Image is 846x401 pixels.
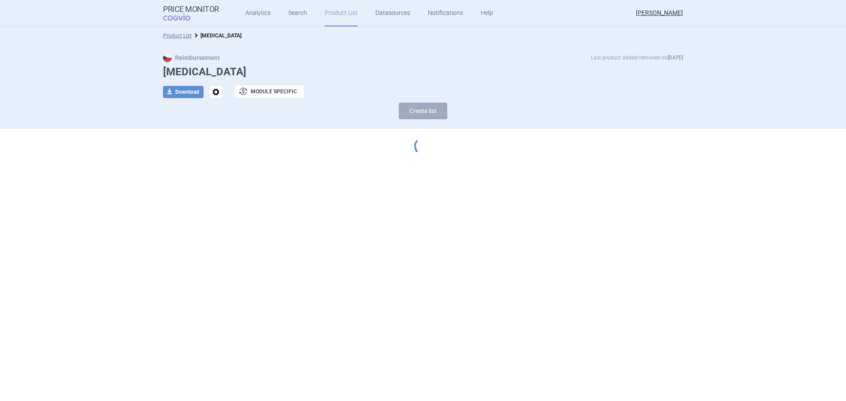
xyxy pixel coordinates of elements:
[200,33,241,39] strong: [MEDICAL_DATA]
[668,55,683,61] strong: [DATE]
[163,66,683,78] h1: [MEDICAL_DATA]
[235,85,304,98] button: Module specific
[163,86,204,98] button: Download
[163,54,220,61] strong: Reimbursement
[163,5,219,14] strong: Price Monitor
[163,14,203,21] span: COGVIO
[399,103,447,119] button: Create list
[163,53,172,62] img: CZ
[591,53,683,62] p: Last product added/removed on
[163,31,192,40] li: Product List
[163,33,192,39] a: Product List
[192,31,241,40] li: QINLOCK
[163,5,219,22] a: Price MonitorCOGVIO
